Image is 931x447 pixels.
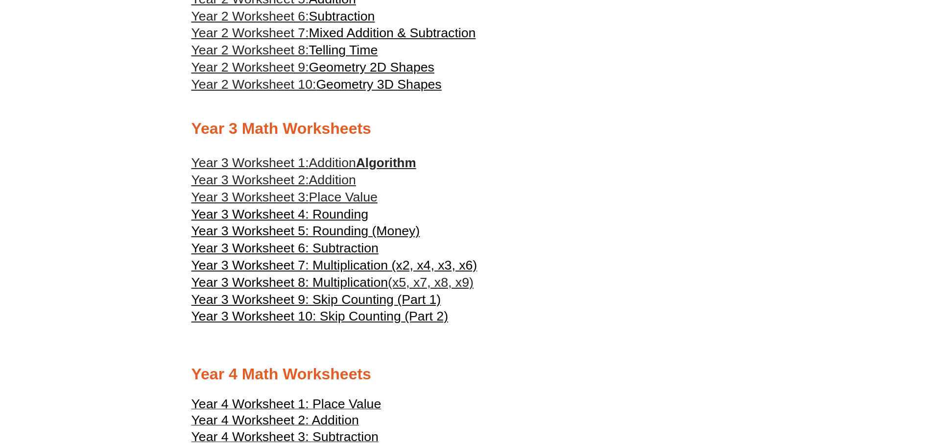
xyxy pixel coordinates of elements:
[191,119,740,139] h2: Year 3 Math Worksheets
[191,190,309,204] span: Year 3 Worksheet 3:
[309,25,476,40] span: Mixed Addition & Subtraction
[316,77,441,92] span: Geometry 3D Shapes
[191,43,378,57] a: Year 2 Worksheet 8:Telling Time
[191,77,442,92] a: Year 2 Worksheet 10:Geometry 3D Shapes
[191,292,441,307] span: Year 3 Worksheet 9: Skip Counting (Part 1)
[309,173,356,187] span: Addition
[191,258,477,273] span: Year 3 Worksheet 7: Multiplication (x2, x4, x3, x6)
[309,43,378,57] span: Telling Time
[191,9,309,24] span: Year 2 Worksheet 6:
[191,9,375,24] a: Year 2 Worksheet 6:Subtraction
[191,173,309,187] span: Year 3 Worksheet 2:
[191,364,740,385] h2: Year 4 Math Worksheets
[191,223,420,240] a: Year 3 Worksheet 5: Rounding (Money)
[191,309,449,323] span: Year 3 Worksheet 10: Skip Counting (Part 2)
[309,155,356,170] span: Addition
[191,401,382,411] a: Year 4 Worksheet 1: Place Value
[191,413,359,427] span: Year 4 Worksheet 2: Addition
[191,172,356,189] a: Year 3 Worksheet 2:Addition
[191,240,379,257] a: Year 3 Worksheet 6: Subtraction
[191,291,441,308] a: Year 3 Worksheet 9: Skip Counting (Part 1)
[191,207,369,222] span: Year 3 Worksheet 4: Rounding
[191,434,379,444] a: Year 4 Worksheet 3: Subtraction
[191,77,316,92] span: Year 2 Worksheet 10:
[191,60,434,74] a: Year 2 Worksheet 9:Geometry 2D Shapes
[191,25,309,40] span: Year 2 Worksheet 7:
[191,417,359,427] a: Year 4 Worksheet 2: Addition
[191,189,378,206] a: Year 3 Worksheet 3:Place Value
[191,25,476,40] a: Year 2 Worksheet 7:Mixed Addition & Subtraction
[191,155,309,170] span: Year 3 Worksheet 1:
[388,275,474,290] span: (x5, x7, x8, x9)
[309,190,378,204] span: Place Value
[191,206,369,223] a: Year 3 Worksheet 4: Rounding
[309,60,434,74] span: Geometry 2D Shapes
[191,429,379,444] span: Year 4 Worksheet 3: Subtraction
[191,275,388,290] span: Year 3 Worksheet 8: Multiplication
[191,241,379,255] span: Year 3 Worksheet 6: Subtraction
[191,43,309,57] span: Year 2 Worksheet 8:
[191,274,474,291] a: Year 3 Worksheet 8: Multiplication(x5, x7, x8, x9)
[309,9,375,24] span: Subtraction
[191,155,416,170] a: Year 3 Worksheet 1:AdditionAlgorithm
[191,308,449,325] a: Year 3 Worksheet 10: Skip Counting (Part 2)
[768,336,931,447] iframe: Chat Widget
[191,257,477,274] a: Year 3 Worksheet 7: Multiplication (x2, x4, x3, x6)
[191,397,382,411] span: Year 4 Worksheet 1: Place Value
[191,60,309,74] span: Year 2 Worksheet 9:
[191,223,420,238] span: Year 3 Worksheet 5: Rounding (Money)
